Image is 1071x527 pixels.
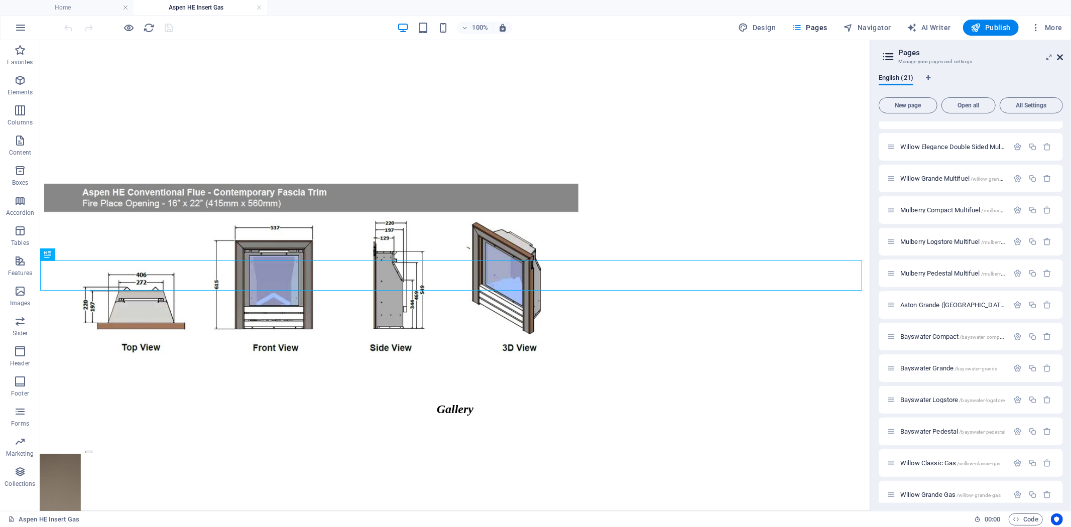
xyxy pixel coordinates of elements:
p: Header [10,359,30,367]
div: Duplicate [1028,459,1037,467]
h4: Aspen HE Insert Gas [134,2,267,13]
span: /bayswater-compact [960,334,1007,340]
div: Duplicate [1028,490,1037,499]
span: Click to open page [900,396,1005,404]
span: /mulberry-logstore-multifuel [981,239,1045,245]
div: Duplicate [1028,237,1037,246]
p: Accordion [6,209,34,217]
span: Pages [792,23,827,33]
div: Settings [1014,269,1022,278]
div: Mulberry Compact Multifuel/mulberry-compact-multifuel [897,207,1009,213]
div: Duplicate [1028,301,1037,309]
span: /willow-grande-multifuel [971,176,1026,182]
p: Features [8,269,32,277]
span: /willow-classic-gas [958,461,1001,466]
button: Publish [963,20,1019,36]
div: Settings [1014,237,1022,246]
p: Footer [11,389,29,398]
h6: Session time [974,513,1001,525]
div: Remove [1043,206,1052,214]
span: Click to open page [900,428,1005,435]
div: Settings [1014,301,1022,309]
div: Settings [1014,396,1022,404]
div: Settings [1014,206,1022,214]
button: reload [143,22,155,34]
div: Remove [1043,237,1052,246]
p: Tables [11,239,29,247]
p: Favorites [7,58,33,66]
p: Elements [8,88,33,96]
span: Click to open page [900,459,1000,467]
div: Willow Classic Gas/willow-classic-gas [897,460,1009,466]
span: English (21) [879,72,913,86]
p: Collections [5,480,35,488]
p: Content [9,149,31,157]
i: On resize automatically adjust zoom level to fit chosen device. [498,23,507,32]
div: Remove [1043,332,1052,341]
div: Bayswater Grande/bayswater-grande [897,365,1009,371]
button: All Settings [1000,97,1063,113]
div: Aston Grande ([GEOGRAPHIC_DATA]) [897,302,1009,308]
div: Settings [1014,174,1022,183]
div: Duplicate [1028,332,1037,341]
button: Usercentrics [1051,513,1063,525]
span: /bayswater-grande [955,366,997,371]
span: Publish [971,23,1011,33]
span: /bayswater-logstore [960,398,1005,403]
button: 100% [457,22,493,34]
span: AI Writer [907,23,951,33]
i: Reload page [144,22,155,34]
div: Remove [1043,174,1052,183]
span: More [1031,23,1062,33]
div: Remove [1043,143,1052,151]
span: 00 00 [985,513,1000,525]
p: Boxes [12,179,29,187]
div: Duplicate [1028,174,1037,183]
span: Mulberry Logstore Multifuel [900,238,1045,245]
p: Slider [13,329,28,337]
button: Pages [788,20,831,36]
button: Design [735,20,780,36]
p: Marketing [6,450,34,458]
span: /bayswater-pedestal [960,429,1006,435]
a: Click to cancel selection. Double-click to open Pages [8,513,79,525]
div: Settings [1014,143,1022,151]
span: Open all [946,102,991,108]
span: New page [883,102,933,108]
button: More [1027,20,1066,36]
div: Remove [1043,396,1052,404]
p: Forms [11,420,29,428]
span: Navigator [844,23,891,33]
div: Duplicate [1028,396,1037,404]
span: Mulberry Compact Multifuel [900,206,1046,214]
div: Remove [1043,459,1052,467]
span: /willow-grande-gas [957,492,1001,498]
span: /mulberry-pedestal-multifuel [981,271,1045,277]
p: Images [10,299,31,307]
div: Remove [1043,269,1052,278]
div: Design (Ctrl+Alt+Y) [735,20,780,36]
div: Duplicate [1028,364,1037,372]
h2: Pages [898,48,1063,57]
button: Navigator [840,20,895,36]
div: Settings [1014,332,1022,341]
span: Willow Grande Multifuel [900,175,1026,182]
h6: 100% [472,22,488,34]
div: Settings [1014,490,1022,499]
div: Duplicate [1028,427,1037,436]
span: All Settings [1004,102,1058,108]
div: Remove [1043,490,1052,499]
div: Bayswater Logstore/bayswater-logstore [897,397,1009,403]
div: Willow Grande Multifuel/willow-grande-multifuel [897,175,1009,182]
div: Settings [1014,427,1022,436]
div: Duplicate [1028,143,1037,151]
span: Click to open page [900,270,1045,277]
div: Bayswater Compact/bayswater-compact [897,333,1009,340]
div: Settings [1014,364,1022,372]
span: Click to open page [900,364,998,372]
div: Duplicate [1028,206,1037,214]
div: Mulberry Logstore Multifuel/mulberry-logstore-multifuel [897,238,1009,245]
span: Click to open page [900,301,1053,309]
button: Open all [941,97,996,113]
div: Willow Grande Gas/willow-grande-gas [897,491,1009,498]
